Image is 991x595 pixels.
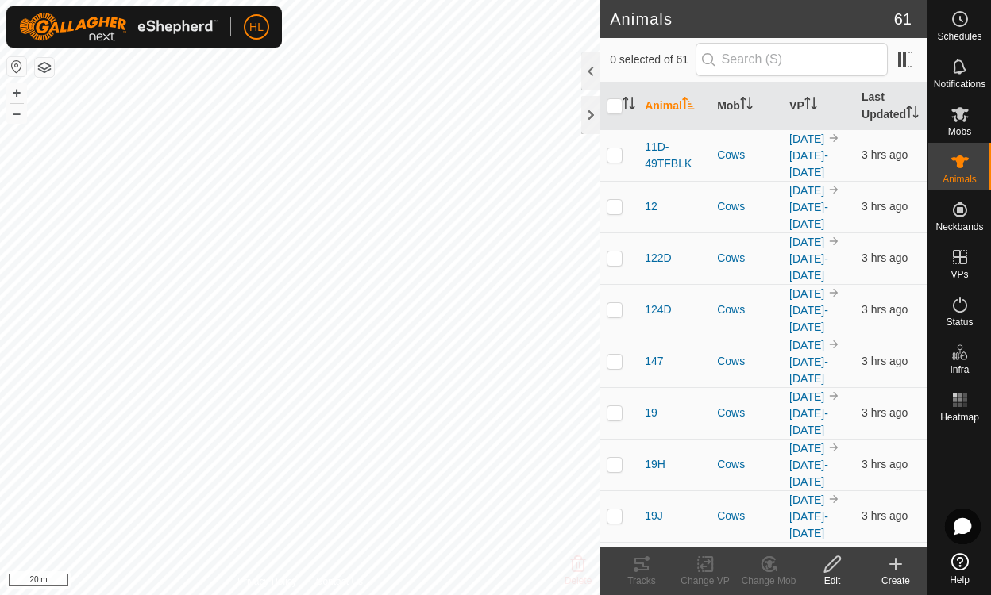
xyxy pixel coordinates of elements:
[645,139,704,172] span: 11D-49TFBLK
[855,83,927,130] th: Last Updated
[789,339,824,351] a: [DATE]
[740,99,753,112] p-sorticon: Activate to sort
[783,83,855,130] th: VP
[717,353,777,370] div: Cows
[610,52,695,68] span: 0 selected of 61
[827,338,840,351] img: to
[7,83,26,102] button: +
[673,574,737,588] div: Change VP
[638,83,711,130] th: Animal
[789,407,828,436] a: [DATE]-[DATE]
[789,236,824,248] a: [DATE]
[864,574,927,588] div: Create
[862,303,908,316] span: 14 Aug 2025, 2:04 pm
[789,355,828,385] a: [DATE]-[DATE]
[800,574,864,588] div: Edit
[645,250,671,267] span: 122D
[789,201,828,230] a: [DATE]-[DATE]
[862,509,908,522] span: 14 Aug 2025, 2:05 pm
[717,405,777,421] div: Cows
[19,13,218,41] img: Gallagher Logo
[717,198,777,215] div: Cows
[948,127,971,136] span: Mobs
[827,390,840,402] img: to
[7,104,26,123] button: –
[789,493,824,506] a: [DATE]
[717,147,777,163] div: Cows
[940,413,979,422] span: Heatmap
[827,183,840,196] img: to
[789,390,824,403] a: [DATE]
[928,547,991,591] a: Help
[862,251,908,264] span: 14 Aug 2025, 2:04 pm
[789,132,824,145] a: [DATE]
[804,99,817,112] p-sorticon: Activate to sort
[789,184,824,197] a: [DATE]
[645,456,665,473] span: 19H
[789,510,828,539] a: [DATE]-[DATE]
[610,574,673,588] div: Tracks
[946,317,973,327] span: Status
[906,108,919,121] p-sorticon: Activate to sort
[935,222,983,232] span: Neckbands
[937,32,981,41] span: Schedules
[943,175,977,184] span: Animals
[35,58,54,77] button: Map Layers
[7,57,26,76] button: Reset Map
[862,458,908,470] span: 14 Aug 2025, 2:05 pm
[951,270,968,279] span: VPs
[827,493,840,505] img: to
[316,574,363,589] a: Contact Us
[645,508,663,524] span: 19J
[789,252,828,282] a: [DATE]-[DATE]
[717,301,777,318] div: Cows
[934,79,985,89] span: Notifications
[645,405,657,421] span: 19
[827,286,840,299] img: to
[737,574,800,588] div: Change Mob
[827,235,840,248] img: to
[645,198,657,215] span: 12
[827,132,840,144] img: to
[717,250,777,267] div: Cows
[696,43,888,76] input: Search (S)
[682,99,695,112] p-sorticon: Activate to sort
[862,355,908,367] span: 14 Aug 2025, 2:05 pm
[950,365,969,374] span: Infra
[645,353,663,370] span: 147
[237,574,297,589] a: Privacy Policy
[717,508,777,524] div: Cows
[717,456,777,473] div: Cows
[711,83,783,130] th: Mob
[894,7,912,31] span: 61
[789,459,828,488] a: [DATE]-[DATE]
[610,10,894,29] h2: Animals
[789,304,828,333] a: [DATE]-[DATE]
[862,200,908,213] span: 14 Aug 2025, 2:04 pm
[862,406,908,419] span: 14 Aug 2025, 2:05 pm
[249,19,264,36] span: HL
[827,441,840,454] img: to
[623,99,635,112] p-sorticon: Activate to sort
[789,287,824,300] a: [DATE]
[789,442,824,455] a: [DATE]
[645,301,671,318] span: 124D
[789,149,828,178] a: [DATE]-[DATE]
[950,575,970,585] span: Help
[862,148,908,161] span: 14 Aug 2025, 2:04 pm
